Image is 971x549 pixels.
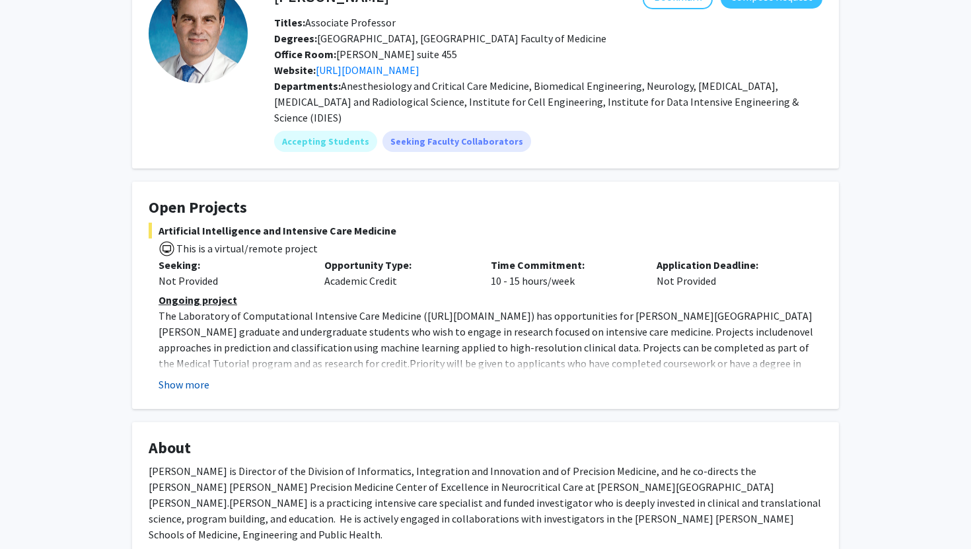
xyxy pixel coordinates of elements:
span: Artificial Intelligence and Intensive Care Medicine [149,223,822,238]
p: Application Deadline: [657,257,803,273]
span: Associate Professor [274,16,396,29]
b: Office Room: [274,48,336,61]
u: Ongoing project [159,293,237,307]
h4: About [149,439,822,458]
p: [URL][DOMAIN_NAME] Priority will be given to applicants who have completed coursework or have a d... [159,308,822,435]
span: This is a virtual/remote project [175,242,318,255]
span: [GEOGRAPHIC_DATA], [GEOGRAPHIC_DATA] Faculty of Medicine [274,32,606,45]
b: Titles: [274,16,305,29]
p: Time Commitment: [491,257,637,273]
mat-chip: Accepting Students [274,131,377,152]
span: novel approaches in prediction and classification using machine learning applied to high-resoluti... [159,325,813,370]
b: Degrees: [274,32,317,45]
p: Opportunity Type: [324,257,470,273]
span: Anesthesiology and Critical Care Medicine, Biomedical Engineering, Neurology, [MEDICAL_DATA], [ME... [274,79,799,124]
b: Website: [274,63,316,77]
mat-chip: Seeking Faculty Collaborators [382,131,531,152]
span: The Laboratory of Computational Intensive Care Medicine ( [159,309,427,322]
span: [PERSON_NAME] suite 455 [274,48,457,61]
iframe: Chat [10,490,56,539]
div: Not Provided [159,273,305,289]
p: [PERSON_NAME] is Director of the Division of Informatics, Integration and Innovation and of Preci... [149,463,822,542]
b: Departments: [274,79,341,92]
p: Seeking: [159,257,305,273]
a: Opens in a new tab [316,63,419,77]
div: Not Provided [647,257,812,289]
button: Show more [159,377,209,392]
span: [PERSON_NAME] is a practicing intensive care specialist and funded investigator who is deeply inv... [149,496,821,541]
h4: Open Projects [149,198,822,217]
div: 10 - 15 hours/week [481,257,647,289]
div: Academic Credit [314,257,480,289]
